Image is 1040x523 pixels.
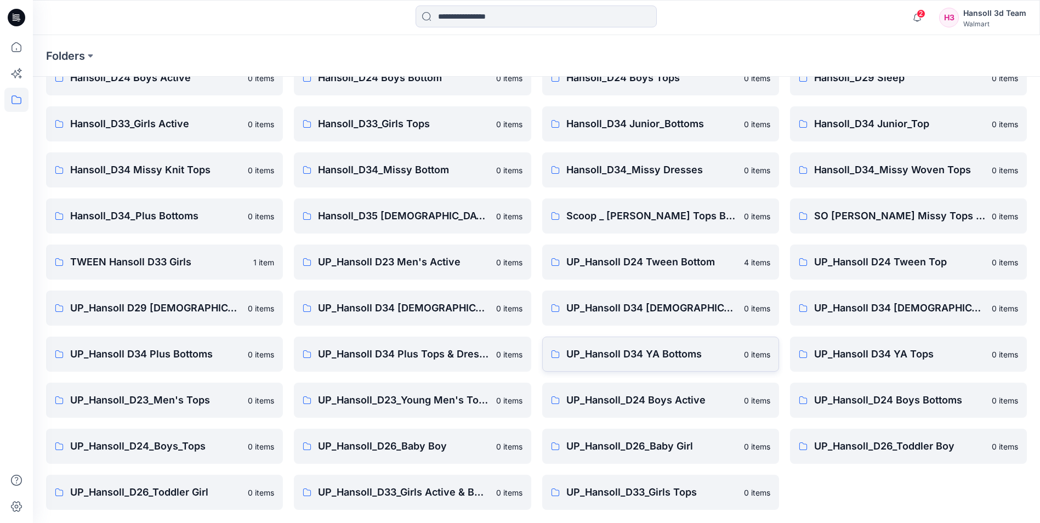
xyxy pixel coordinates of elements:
[790,429,1027,464] a: UP_Hansoll_D26_Toddler Boy0 items
[992,72,1018,84] p: 0 items
[46,60,283,95] a: Hansoll_D24 Boys Active0 items
[318,162,489,178] p: Hansoll_D34_Missy Bottom
[318,393,489,408] p: UP_Hansoll_D23_Young Men's Tops
[790,291,1027,326] a: UP_Hansoll D34 [DEMOGRAPHIC_DATA] Knit Tops0 items
[992,441,1018,452] p: 0 items
[46,198,283,234] a: Hansoll_D34_Plus Bottoms0 items
[744,164,770,176] p: 0 items
[963,20,1026,28] div: Walmart
[496,487,522,498] p: 0 items
[542,245,779,280] a: UP_Hansoll D24 Tween Bottom4 items
[294,337,531,372] a: UP_Hansoll D34 Plus Tops & Dresses0 items
[939,8,959,27] div: H3
[294,106,531,141] a: Hansoll_D33_Girls Tops0 items
[318,254,489,270] p: UP_Hansoll D23 Men's Active
[70,116,241,132] p: Hansoll_D33_Girls Active
[992,211,1018,222] p: 0 items
[814,346,985,362] p: UP_Hansoll D34 YA Tops
[70,439,241,454] p: UP_Hansoll_D24_Boys_Tops
[744,118,770,130] p: 0 items
[814,70,985,86] p: Hansoll_D29 Sleep
[992,395,1018,406] p: 0 items
[294,291,531,326] a: UP_Hansoll D34 [DEMOGRAPHIC_DATA] Bottoms0 items
[542,429,779,464] a: UP_Hansoll_D26_Baby Girl0 items
[566,116,737,132] p: Hansoll_D34 Junior_Bottoms
[814,393,985,408] p: UP_Hansoll_D24 Boys Bottoms
[814,162,985,178] p: Hansoll_D34_Missy Woven Tops
[814,439,985,454] p: UP_Hansoll_D26_Toddler Boy
[566,162,737,178] p: Hansoll_D34_Missy Dresses
[496,164,522,176] p: 0 items
[992,164,1018,176] p: 0 items
[248,118,274,130] p: 0 items
[790,198,1027,234] a: SO [PERSON_NAME] Missy Tops Bottoms Dresses0 items
[744,395,770,406] p: 0 items
[744,349,770,360] p: 0 items
[496,441,522,452] p: 0 items
[542,152,779,187] a: Hansoll_D34_Missy Dresses0 items
[46,106,283,141] a: Hansoll_D33_Girls Active0 items
[496,118,522,130] p: 0 items
[566,70,737,86] p: Hansoll_D24 Boys Tops
[917,9,925,18] span: 2
[814,208,985,224] p: SO [PERSON_NAME] Missy Tops Bottoms Dresses
[496,303,522,314] p: 0 items
[992,118,1018,130] p: 0 items
[46,475,283,510] a: UP_Hansoll_D26_Toddler Girl0 items
[566,254,737,270] p: UP_Hansoll D24 Tween Bottom
[318,346,489,362] p: UP_Hansoll D34 Plus Tops & Dresses
[46,245,283,280] a: TWEEN Hansoll D33 Girls1 item
[566,300,737,316] p: UP_Hansoll D34 [DEMOGRAPHIC_DATA] Dresses
[294,245,531,280] a: UP_Hansoll D23 Men's Active0 items
[46,152,283,187] a: Hansoll_D34 Missy Knit Tops0 items
[294,152,531,187] a: Hansoll_D34_Missy Bottom0 items
[542,198,779,234] a: Scoop _ [PERSON_NAME] Tops Bottoms Dresses0 items
[744,257,770,268] p: 4 items
[70,162,241,178] p: Hansoll_D34 Missy Knit Tops
[248,164,274,176] p: 0 items
[496,395,522,406] p: 0 items
[566,346,737,362] p: UP_Hansoll D34 YA Bottoms
[992,303,1018,314] p: 0 items
[744,487,770,498] p: 0 items
[992,349,1018,360] p: 0 items
[294,475,531,510] a: UP_Hansoll_D33_Girls Active & Bottoms0 items
[566,485,737,500] p: UP_Hansoll_D33_Girls Tops
[253,257,274,268] p: 1 item
[70,346,241,362] p: UP_Hansoll D34 Plus Bottoms
[542,337,779,372] a: UP_Hansoll D34 YA Bottoms0 items
[496,72,522,84] p: 0 items
[744,441,770,452] p: 0 items
[46,337,283,372] a: UP_Hansoll D34 Plus Bottoms0 items
[814,254,985,270] p: UP_Hansoll D24 Tween Top
[70,300,241,316] p: UP_Hansoll D29 [DEMOGRAPHIC_DATA] Sleep
[294,429,531,464] a: UP_Hansoll_D26_Baby Boy0 items
[294,198,531,234] a: Hansoll_D35 [DEMOGRAPHIC_DATA] Plus Top & Dresses0 items
[294,60,531,95] a: Hansoll_D24 Boys Bottom0 items
[790,245,1027,280] a: UP_Hansoll D24 Tween Top0 items
[318,439,489,454] p: UP_Hansoll_D26_Baby Boy
[992,257,1018,268] p: 0 items
[46,383,283,418] a: UP_Hansoll_D23_Men's Tops0 items
[963,7,1026,20] div: Hansoll 3d Team
[248,441,274,452] p: 0 items
[318,116,489,132] p: Hansoll_D33_Girls Tops
[542,106,779,141] a: Hansoll_D34 Junior_Bottoms0 items
[46,291,283,326] a: UP_Hansoll D29 [DEMOGRAPHIC_DATA] Sleep0 items
[70,485,241,500] p: UP_Hansoll_D26_Toddler Girl
[566,439,737,454] p: UP_Hansoll_D26_Baby Girl
[496,211,522,222] p: 0 items
[542,291,779,326] a: UP_Hansoll D34 [DEMOGRAPHIC_DATA] Dresses0 items
[248,211,274,222] p: 0 items
[496,349,522,360] p: 0 items
[70,208,241,224] p: Hansoll_D34_Plus Bottoms
[790,383,1027,418] a: UP_Hansoll_D24 Boys Bottoms0 items
[318,300,489,316] p: UP_Hansoll D34 [DEMOGRAPHIC_DATA] Bottoms
[790,152,1027,187] a: Hansoll_D34_Missy Woven Tops0 items
[744,211,770,222] p: 0 items
[790,106,1027,141] a: Hansoll_D34 Junior_Top0 items
[46,48,85,64] a: Folders
[566,393,737,408] p: UP_Hansoll_D24 Boys Active
[566,208,737,224] p: Scoop _ [PERSON_NAME] Tops Bottoms Dresses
